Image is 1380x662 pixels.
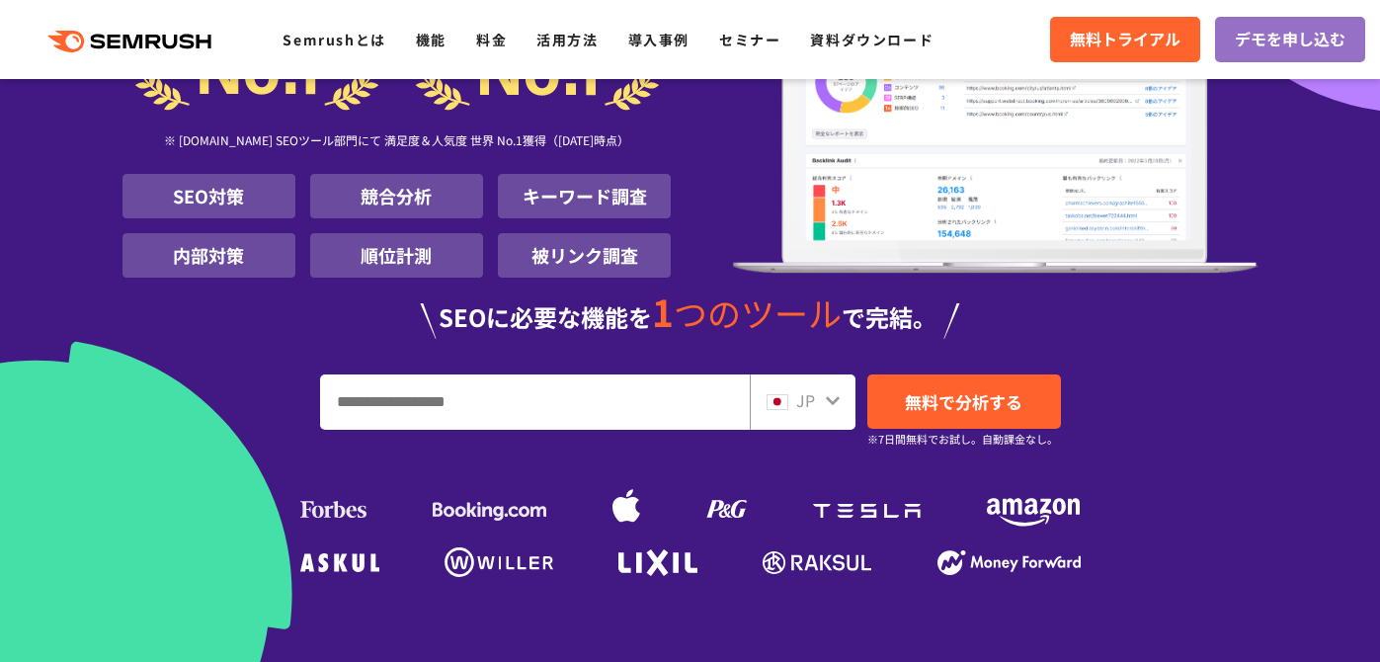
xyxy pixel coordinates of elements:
a: セミナー [719,30,780,49]
li: SEO対策 [122,174,295,218]
span: デモを申し込む [1235,27,1345,52]
span: で完結。 [842,299,936,334]
span: JP [796,388,815,412]
li: 競合分析 [310,174,483,218]
a: 活用方法 [536,30,598,49]
li: 被リンク調査 [498,233,671,278]
a: 料金 [476,30,507,49]
li: 内部対策 [122,233,295,278]
a: 導入事例 [628,30,690,49]
small: ※7日間無料でお試し。自動課金なし。 [867,430,1058,449]
a: 無料で分析する [867,374,1061,429]
a: 無料トライアル [1050,17,1200,62]
a: Semrushとは [283,30,385,49]
div: ※ [DOMAIN_NAME] SEOツール部門にて 満足度＆人気度 世界 No.1獲得（[DATE]時点） [122,111,672,174]
span: 無料で分析する [905,389,1022,414]
div: SEOに必要な機能を [122,293,1258,339]
span: つのツール [674,289,842,337]
li: キーワード調査 [498,174,671,218]
a: 資料ダウンロード [810,30,934,49]
input: URL、キーワードを入力してください [321,375,749,429]
a: 機能 [416,30,446,49]
li: 順位計測 [310,233,483,278]
a: デモを申し込む [1215,17,1365,62]
span: 1 [652,285,674,338]
span: 無料トライアル [1070,27,1180,52]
